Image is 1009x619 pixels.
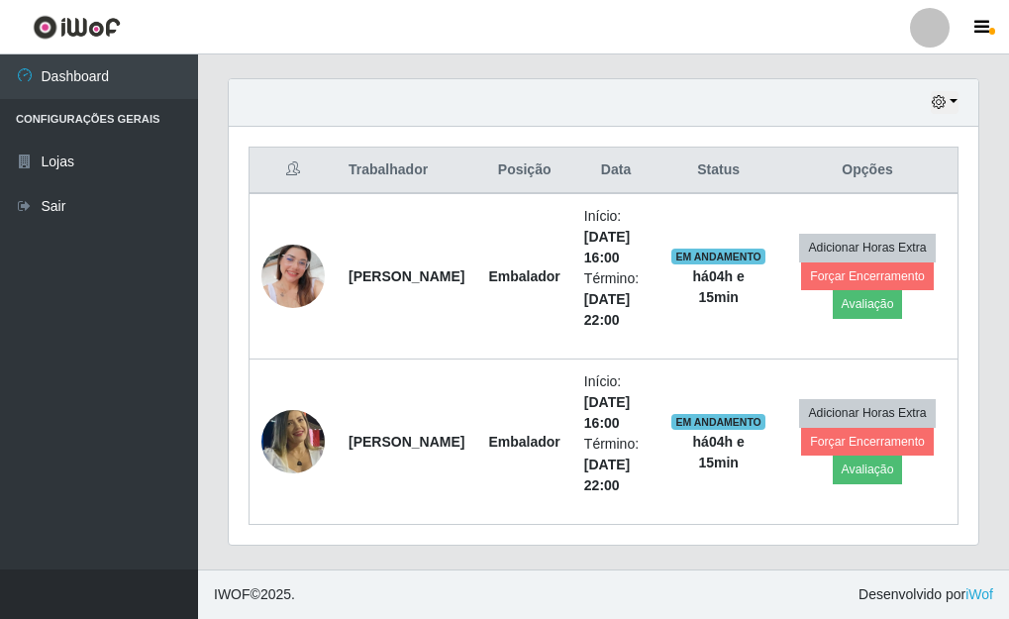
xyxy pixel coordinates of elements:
[261,396,325,487] img: 1733239406405.jpeg
[584,206,648,268] li: Início:
[801,262,934,290] button: Forçar Encerramento
[584,394,630,431] time: [DATE] 16:00
[799,234,935,261] button: Adicionar Horas Extra
[261,220,325,333] img: 1708364606338.jpeg
[671,414,765,430] span: EM ANDAMENTO
[858,584,993,605] span: Desenvolvido por
[777,148,958,194] th: Opções
[693,434,745,470] strong: há 04 h e 15 min
[799,399,935,427] button: Adicionar Horas Extra
[572,148,659,194] th: Data
[965,586,993,602] a: iWof
[584,268,648,331] li: Término:
[488,434,559,450] strong: Embalador
[584,291,630,328] time: [DATE] 22:00
[659,148,777,194] th: Status
[349,434,464,450] strong: [PERSON_NAME]
[584,229,630,265] time: [DATE] 16:00
[214,584,295,605] span: © 2025 .
[584,434,648,496] li: Término:
[671,249,765,264] span: EM ANDAMENTO
[584,371,648,434] li: Início:
[833,456,903,483] button: Avaliação
[337,148,476,194] th: Trabalhador
[488,268,559,284] strong: Embalador
[476,148,571,194] th: Posição
[833,290,903,318] button: Avaliação
[214,586,251,602] span: IWOF
[349,268,464,284] strong: [PERSON_NAME]
[33,15,121,40] img: CoreUI Logo
[693,268,745,305] strong: há 04 h e 15 min
[584,457,630,493] time: [DATE] 22:00
[801,428,934,456] button: Forçar Encerramento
